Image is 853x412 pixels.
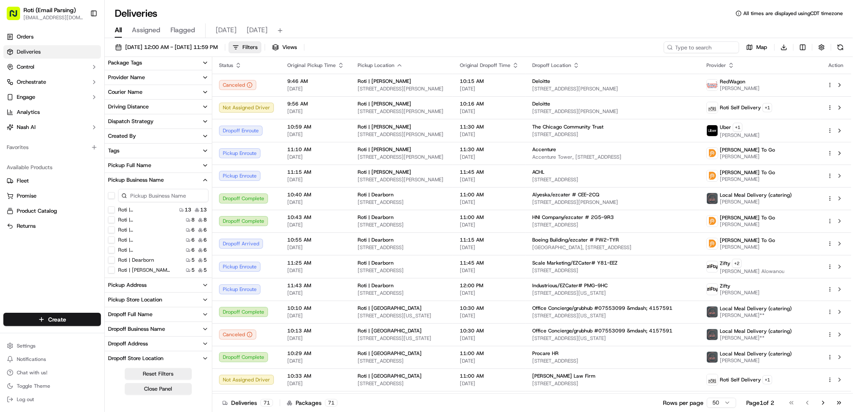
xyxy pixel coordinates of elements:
span: [DATE] [460,290,519,296]
span: [DATE] [287,85,344,92]
span: [DATE] [460,244,519,251]
span: Roti | [PERSON_NAME] [358,78,411,85]
div: We're available if you need us! [38,88,115,95]
span: Roti | Dearborn [358,214,394,221]
button: [DATE] 12:00 AM - [DATE] 11:59 PM [111,41,222,53]
button: +1 [763,375,772,384]
span: [DATE] [460,85,519,92]
span: Control [17,63,34,71]
span: 13 [200,206,207,213]
span: [STREET_ADDRESS][US_STATE] [358,312,446,319]
button: Product Catalog [3,204,101,218]
div: Pickup Business Name [108,176,164,184]
img: Nash [8,8,25,25]
button: Chat with us! [3,367,101,379]
span: Create [48,315,66,324]
span: [STREET_ADDRESS][PERSON_NAME] [532,199,693,206]
span: Returns [17,222,36,230]
a: Product Catalog [7,207,98,215]
span: [DATE] 12:00 AM - [DATE] 11:59 PM [125,44,218,51]
span: All times are displayed using CDT timezone [743,10,843,17]
span: [DATE] [460,312,519,319]
span: [DATE] [287,221,344,228]
input: Got a question? Start typing here... [22,54,151,63]
span: [DATE] [247,25,268,35]
span: 5 [191,257,195,263]
span: [STREET_ADDRESS] [358,267,446,274]
div: Driving Distance [108,103,149,111]
button: Pickup Full Name [105,158,212,173]
span: [DATE] [460,108,519,115]
span: Roti Self Delivery [720,104,761,111]
span: [STREET_ADDRESS] [532,358,693,364]
span: 10:55 AM [287,237,344,243]
span: Roti | Dearborn [358,237,394,243]
span: Roti | [GEOGRAPHIC_DATA] [358,327,422,334]
span: [DATE] [287,199,344,206]
img: profile_roti_self_delivery.png [707,102,718,113]
span: 10:40 AM [287,191,344,198]
span: Local Meal Delivery (catering) [720,328,792,335]
span: [STREET_ADDRESS][PERSON_NAME] [532,108,693,115]
span: [STREET_ADDRESS] [358,358,446,364]
span: [DATE] [460,358,519,364]
div: Provider Name [108,74,145,81]
button: Log out [3,394,101,405]
span: 5 [191,267,195,273]
img: profile_roti_self_delivery.png [707,374,718,385]
span: 11:15 AM [460,237,519,243]
img: lmd_logo.png [707,352,718,363]
img: uber-new-logo.jpeg [707,125,718,136]
span: 10:15 AM [460,78,519,85]
span: [PERSON_NAME]** [720,312,792,319]
span: Pickup Location [358,62,394,69]
span: Alyeska/ezcater # CEE-2CQ [532,191,599,198]
button: Driving Distance [105,100,212,114]
span: [EMAIL_ADDRESS][DOMAIN_NAME] [23,14,83,21]
span: HNI Company/ezcater # 2G5-9R3 [532,214,614,221]
span: API Documentation [79,165,134,173]
button: Views [268,41,301,53]
span: Uber [720,124,731,131]
span: [STREET_ADDRESS] [532,131,693,138]
span: [STREET_ADDRESS] [358,244,446,251]
span: Industrious/EZCater# PMG-9HC [532,282,608,289]
div: Created By [108,132,136,140]
span: Accenture [532,146,556,153]
span: [DATE] [287,267,344,274]
span: Deloitte [532,100,550,107]
div: Pickup Store Location [108,296,162,304]
span: 10:30 AM [460,327,519,334]
span: Boeing Building/ezcater # PW2-TYR [532,237,619,243]
span: 6 [204,237,207,243]
input: Pickup Business Name [118,189,209,202]
img: ddtg_logo_v2.png [707,170,718,181]
div: Package Tags [108,59,142,67]
button: Tags [105,144,212,158]
span: 6 [204,247,207,253]
span: 11:15 AM [287,169,344,175]
img: Masood Aslam [8,122,22,135]
button: Roti (Email Parsing)[EMAIL_ADDRESS][DOMAIN_NAME] [3,3,87,23]
span: 10:13 AM [287,327,344,334]
span: 5 [204,267,207,273]
div: 💻 [71,165,77,172]
div: Past conversations [8,109,56,116]
span: [PERSON_NAME] [720,153,775,160]
button: Reset Filters [125,368,192,380]
span: [STREET_ADDRESS] [358,290,446,296]
div: Canceled [219,330,256,340]
img: 1736555255976-a54dd68f-1ca7-489b-9aae-adbdc363a1c4 [8,80,23,95]
div: Canceled [219,80,256,90]
span: Zifty [720,260,730,267]
span: [STREET_ADDRESS][US_STATE] [532,312,693,319]
span: 10:59 AM [287,124,344,130]
span: [DATE] [460,131,519,138]
span: Roti | Dearborn [358,191,394,198]
a: Analytics [3,106,101,119]
span: [STREET_ADDRESS] [358,199,446,206]
button: Returns [3,219,101,233]
button: Provider Name [105,70,212,85]
span: [DATE] [287,358,344,364]
span: 6 [191,227,195,233]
